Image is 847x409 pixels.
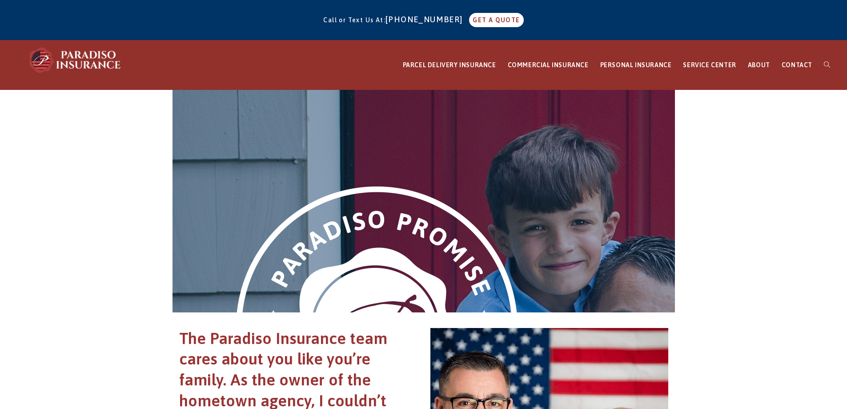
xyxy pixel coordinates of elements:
[323,16,385,24] span: Call or Text Us At:
[403,61,496,69] span: PARCEL DELIVERY INSURANCE
[776,40,818,90] a: CONTACT
[397,40,502,90] a: PARCEL DELIVERY INSURANCE
[677,40,742,90] a: SERVICE CENTER
[594,40,678,90] a: PERSONAL INSURANCE
[27,47,124,73] img: Paradiso Insurance
[469,13,523,27] a: GET A QUOTE
[782,61,812,69] span: CONTACT
[600,61,672,69] span: PERSONAL INSURANCE
[502,40,594,90] a: COMMERCIAL INSURANCE
[748,61,770,69] span: ABOUT
[683,61,736,69] span: SERVICE CENTER
[508,61,589,69] span: COMMERCIAL INSURANCE
[385,15,467,24] a: [PHONE_NUMBER]
[742,40,776,90] a: ABOUT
